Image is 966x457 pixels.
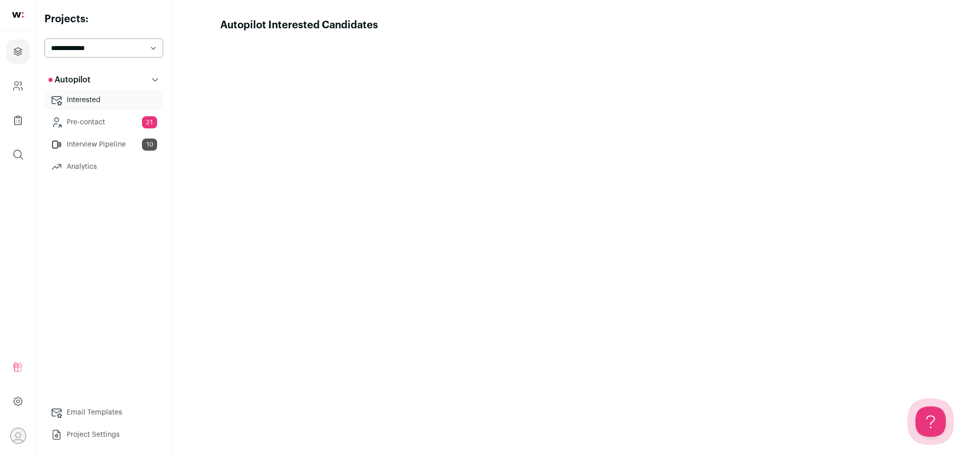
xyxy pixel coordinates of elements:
a: Analytics [44,157,163,177]
a: Interested [44,90,163,110]
a: Company Lists [6,108,30,132]
a: Pre-contact21 [44,112,163,132]
h2: Projects: [44,12,163,26]
span: 21 [142,116,157,128]
a: Project Settings [44,425,163,445]
h1: Autopilot Interested Candidates [220,18,378,32]
a: Email Templates [44,402,163,423]
p: Autopilot [49,74,90,86]
a: Company and ATS Settings [6,74,30,98]
button: Autopilot [44,70,163,90]
span: 10 [142,139,157,151]
iframe: Autopilot Interested [220,32,917,445]
img: wellfound-shorthand-0d5821cbd27db2630d0214b213865d53afaa358527fdda9d0ea32b1df1b89c2c.svg [12,12,24,18]
a: Interview Pipeline10 [44,134,163,155]
button: Open dropdown [10,428,26,444]
iframe: Toggle Customer Support [915,406,946,437]
a: Projects [6,39,30,64]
